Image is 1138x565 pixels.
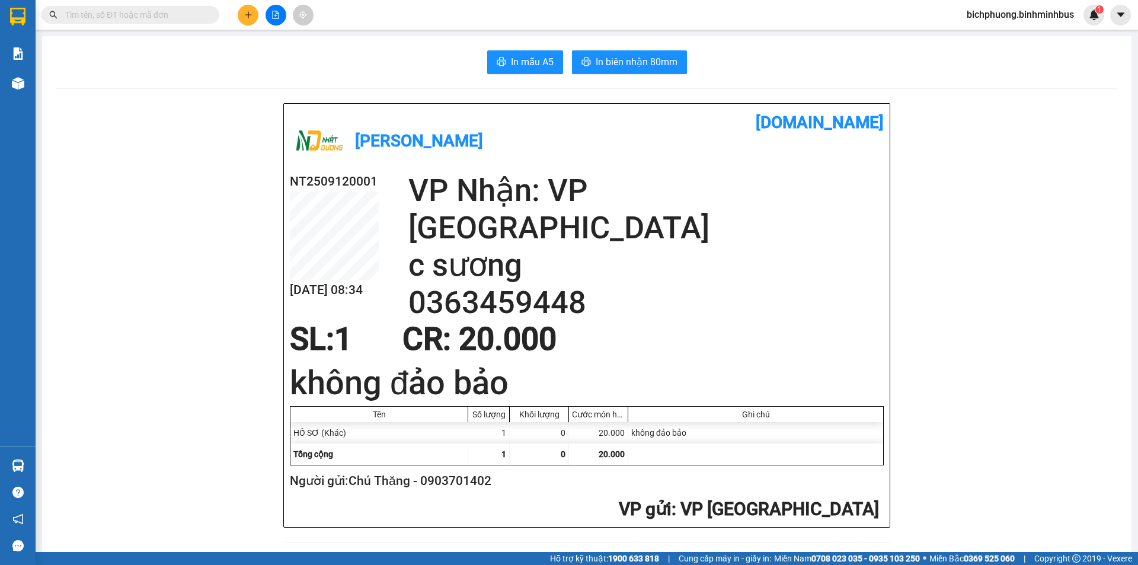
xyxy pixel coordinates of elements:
input: Tìm tên, số ĐT hoặc mã đơn [65,8,205,21]
div: Tên [293,410,465,419]
span: CR : 20.000 [402,321,557,357]
button: caret-down [1110,5,1131,25]
h2: c sương [408,247,884,284]
div: Ghi chú [631,410,880,419]
h2: VP Nhận: VP [GEOGRAPHIC_DATA] [408,172,884,247]
span: | [668,552,670,565]
span: Miền Nam [774,552,920,565]
button: file-add [266,5,286,25]
span: printer [581,57,591,68]
button: printerIn biên nhận 80mm [572,50,687,74]
div: 20.000 [569,422,628,443]
h2: : VP [GEOGRAPHIC_DATA] [290,497,879,522]
div: 0 [510,422,569,443]
span: copyright [1072,554,1081,563]
span: In mẫu A5 [511,55,554,69]
span: printer [497,57,506,68]
h2: NT2509120001 [290,172,379,191]
div: HỒ SƠ (Khác) [290,422,468,443]
span: file-add [271,11,280,19]
h2: 0363459448 [408,284,884,321]
span: question-circle [12,487,24,498]
span: aim [299,11,307,19]
span: Miền Bắc [929,552,1015,565]
span: In biên nhận 80mm [596,55,677,69]
img: logo.jpg [290,113,349,172]
span: 0 [561,449,565,459]
span: 1 [501,449,506,459]
div: Khối lượng [513,410,565,419]
span: Hỗ trợ kỹ thuật: [550,552,659,565]
strong: 0708 023 035 - 0935 103 250 [811,554,920,563]
span: caret-down [1115,9,1126,20]
span: ⚪️ [923,556,926,561]
button: plus [238,5,258,25]
span: 20.000 [599,449,625,459]
button: printerIn mẫu A5 [487,50,563,74]
div: Số lượng [471,410,506,419]
div: không đảo bảo [628,422,883,443]
h1: không đảo bảo [290,360,884,406]
span: 1 [334,321,352,357]
strong: 1900 633 818 [608,554,659,563]
strong: 0369 525 060 [964,554,1015,563]
img: solution-icon [12,47,24,60]
span: 1 [1097,5,1101,14]
span: Cung cấp máy in - giấy in: [679,552,771,565]
div: 1 [468,422,510,443]
span: notification [12,513,24,525]
span: search [49,11,57,19]
span: SL: [290,321,334,357]
b: [DOMAIN_NAME] [756,113,884,132]
button: aim [293,5,314,25]
span: Tổng cộng [293,449,333,459]
span: plus [244,11,252,19]
img: icon-new-feature [1089,9,1099,20]
h2: Người gửi: Chú Thăng - 0903701402 [290,471,879,491]
sup: 1 [1095,5,1104,14]
img: logo-vxr [10,8,25,25]
span: VP gửi [619,499,672,519]
div: Cước món hàng [572,410,625,419]
b: [PERSON_NAME] [355,131,483,151]
span: | [1024,552,1025,565]
img: warehouse-icon [12,459,24,472]
img: warehouse-icon [12,77,24,90]
h2: [DATE] 08:34 [290,280,379,300]
span: message [12,540,24,551]
span: bichphuong.binhminhbus [957,7,1083,22]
